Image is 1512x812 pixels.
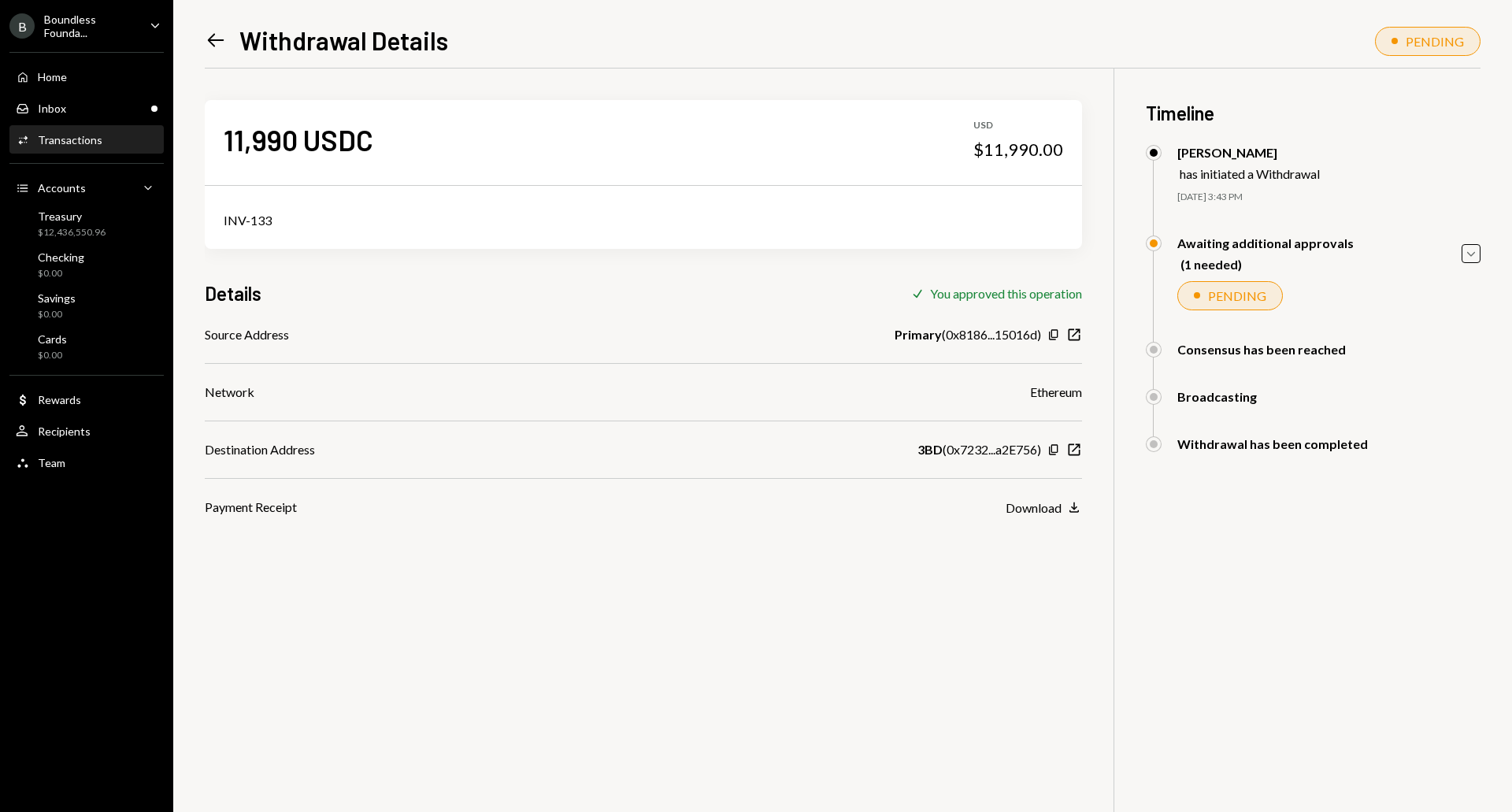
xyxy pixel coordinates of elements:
[205,325,289,344] div: Source Address
[224,211,1063,230] div: INV-133
[239,24,448,56] h1: Withdrawal Details
[38,308,76,321] div: $0.00
[38,70,67,83] div: Home
[1406,34,1464,49] div: PENDING
[38,226,106,239] div: $12,436,550.96
[9,173,164,202] a: Accounts
[224,122,373,158] div: 11,990 USDC
[973,119,1063,132] div: USD
[205,440,315,459] div: Destination Address
[973,139,1063,161] div: $11,990.00
[9,205,164,243] a: Treasury$12,436,550.96
[9,417,164,445] a: Recipients
[1177,235,1354,250] div: Awaiting additional approvals
[38,267,84,280] div: $0.00
[895,325,942,344] b: Primary
[205,280,261,306] h3: Details
[38,250,84,264] div: Checking
[1006,499,1082,517] button: Download
[9,94,164,122] a: Inbox
[38,393,81,406] div: Rewards
[1177,436,1368,451] div: Withdrawal has been completed
[1146,100,1480,126] h3: Timeline
[1177,191,1480,204] div: [DATE] 3:43 PM
[38,291,76,305] div: Savings
[9,287,164,324] a: Savings$0.00
[44,13,137,39] div: Boundless Founda...
[1177,342,1346,357] div: Consensus has been reached
[917,440,943,459] b: 3BD
[9,13,35,39] div: B
[38,209,106,223] div: Treasury
[38,133,102,146] div: Transactions
[930,286,1082,301] div: You approved this operation
[9,125,164,154] a: Transactions
[38,456,65,469] div: Team
[38,181,86,195] div: Accounts
[1180,257,1354,272] div: (1 needed)
[38,102,66,115] div: Inbox
[38,349,67,362] div: $0.00
[205,383,254,402] div: Network
[1180,166,1320,181] div: has initiated a Withdrawal
[38,425,91,438] div: Recipients
[1177,389,1257,404] div: Broadcasting
[9,328,164,365] a: Cards$0.00
[9,448,164,476] a: Team
[38,332,67,346] div: Cards
[917,440,1041,459] div: ( 0x7232...a2E756 )
[205,498,297,517] div: Payment Receipt
[1208,288,1266,303] div: PENDING
[1177,145,1320,160] div: [PERSON_NAME]
[1006,500,1062,515] div: Download
[9,246,164,284] a: Checking$0.00
[1030,383,1082,402] div: Ethereum
[9,385,164,413] a: Rewards
[895,325,1041,344] div: ( 0x8186...15016d )
[9,62,164,91] a: Home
